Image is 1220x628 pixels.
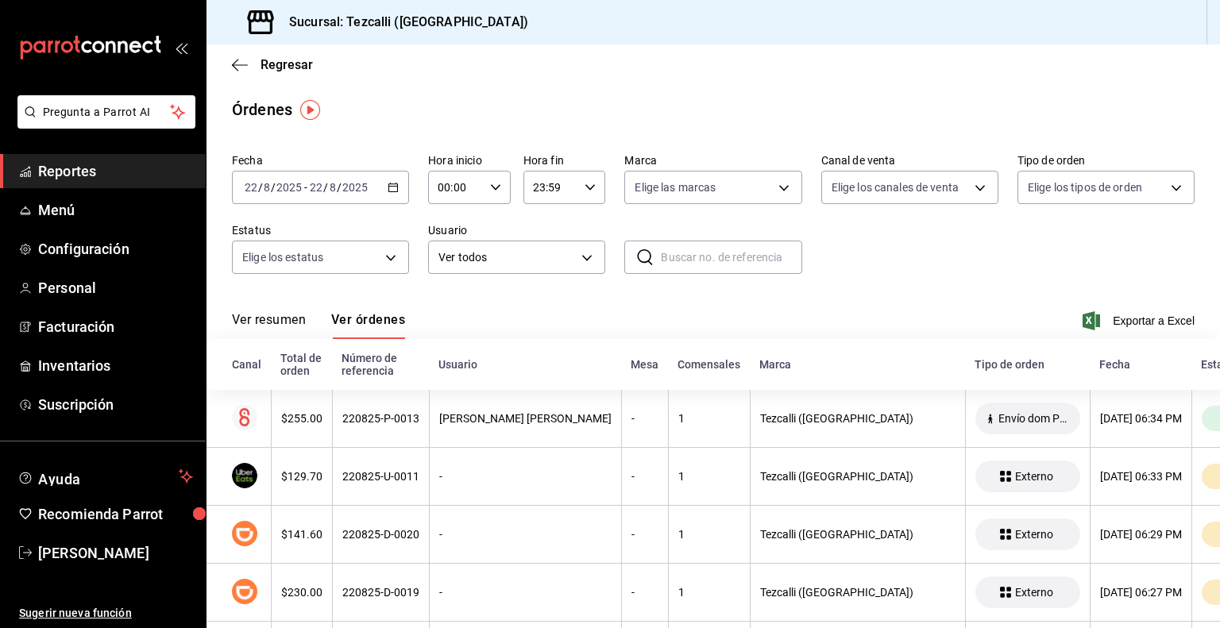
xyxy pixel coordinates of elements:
div: 220825-D-0019 [342,586,419,599]
span: Externo [1009,586,1060,599]
div: [DATE] 06:34 PM [1100,412,1182,425]
label: Hora inicio [428,155,511,166]
label: Hora fin [523,155,606,166]
span: Externo [1009,470,1060,483]
label: Usuario [428,225,605,236]
div: [DATE] 06:33 PM [1100,470,1182,483]
div: Usuario [438,358,612,371]
span: Sugerir nueva función [19,605,193,622]
div: 220825-U-0011 [342,470,419,483]
div: - [631,528,658,541]
div: 220825-D-0020 [342,528,419,541]
div: $230.00 [281,586,322,599]
div: Número de referencia [342,352,419,377]
div: [DATE] 06:29 PM [1100,528,1182,541]
span: Reportes [38,160,193,182]
button: Pregunta a Parrot AI [17,95,195,129]
button: open_drawer_menu [175,41,187,54]
label: Canal de venta [821,155,998,166]
div: Órdenes [232,98,292,121]
label: Estatus [232,225,409,236]
div: Tipo de orden [975,358,1080,371]
span: Personal [38,277,193,299]
input: ---- [276,181,303,194]
div: 1 [678,528,740,541]
input: -- [244,181,258,194]
div: Comensales [678,358,740,371]
span: Ver todos [438,249,576,266]
div: navigation tabs [232,312,405,339]
label: Marca [624,155,801,166]
div: Fecha [1099,358,1182,371]
input: Buscar no. de referencia [661,241,801,273]
button: Ver órdenes [331,312,405,339]
div: - [439,470,612,483]
div: [PERSON_NAME] [PERSON_NAME] [439,412,612,425]
div: Canal [232,358,261,371]
span: Configuración [38,238,193,260]
span: Elige los tipos de orden [1028,179,1142,195]
div: Tezcalli ([GEOGRAPHIC_DATA]) [760,586,956,599]
a: Pregunta a Parrot AI [11,115,195,132]
input: ---- [342,181,369,194]
span: [PERSON_NAME] [38,542,193,564]
span: Pregunta a Parrot AI [43,104,171,121]
span: Facturación [38,316,193,337]
span: / [323,181,328,194]
span: Regresar [261,57,313,72]
span: Externo [1009,528,1060,541]
div: - [631,586,658,599]
div: - [439,586,612,599]
span: / [271,181,276,194]
div: $129.70 [281,470,322,483]
label: Fecha [232,155,409,166]
div: 1 [678,470,740,483]
div: Tezcalli ([GEOGRAPHIC_DATA]) [760,412,956,425]
span: Suscripción [38,394,193,415]
button: Exportar a Excel [1086,311,1195,330]
label: Tipo de orden [1017,155,1195,166]
div: $255.00 [281,412,322,425]
div: - [439,528,612,541]
input: -- [263,181,271,194]
span: Recomienda Parrot [38,503,193,525]
button: Regresar [232,57,313,72]
div: Tezcalli ([GEOGRAPHIC_DATA]) [760,528,956,541]
div: Marca [759,358,956,371]
div: 1 [678,412,740,425]
span: Elige las marcas [635,179,716,195]
span: Envío dom PLICK [992,412,1074,425]
span: Elige los canales de venta [832,179,959,195]
h3: Sucursal: Tezcalli ([GEOGRAPHIC_DATA]) [276,13,528,32]
div: 220825-P-0013 [342,412,419,425]
div: [DATE] 06:27 PM [1100,586,1182,599]
button: Ver resumen [232,312,306,339]
div: - [631,412,658,425]
span: Menú [38,199,193,221]
input: -- [329,181,337,194]
div: Mesa [631,358,658,371]
div: - [631,470,658,483]
div: Tezcalli ([GEOGRAPHIC_DATA]) [760,470,956,483]
div: $141.60 [281,528,322,541]
div: 1 [678,586,740,599]
span: Inventarios [38,355,193,376]
span: Ayuda [38,467,172,486]
img: Tooltip marker [300,100,320,120]
div: Total de orden [280,352,322,377]
span: - [304,181,307,194]
input: -- [309,181,323,194]
span: / [258,181,263,194]
span: / [337,181,342,194]
span: Elige los estatus [242,249,323,265]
